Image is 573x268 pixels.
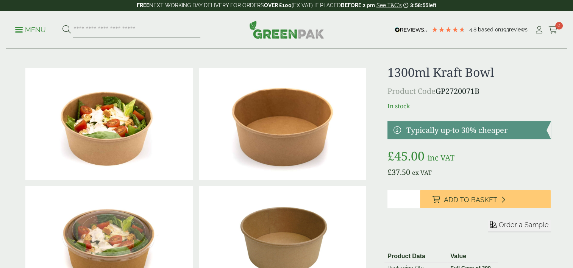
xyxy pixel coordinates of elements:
span: Order a Sample [499,221,549,229]
button: Order a Sample [488,220,551,232]
span: left [428,2,436,8]
a: Menu [15,25,46,33]
bdi: 37.50 [387,167,410,177]
span: 3:58:55 [410,2,428,8]
strong: OVER £100 [264,2,292,8]
p: GP2720071B [387,86,551,97]
bdi: 45.00 [387,148,425,164]
i: Cart [548,26,558,34]
button: Add to Basket [420,190,551,208]
span: Based on [478,26,501,33]
span: ex VAT [412,168,432,177]
span: £ [387,167,392,177]
p: Menu [15,25,46,34]
a: 0 [548,24,558,36]
span: 193 [501,26,509,33]
a: See T&C's [376,2,402,8]
img: GreenPak Supplies [249,20,324,39]
strong: FREE [137,2,149,8]
span: Add to Basket [443,196,497,204]
span: £ [387,148,394,164]
h1: 1300ml Kraft Bowl [387,65,551,79]
p: In stock [387,101,551,111]
span: 4.8 [469,26,478,33]
img: Kraft Bowl 1300ml With Ceaser Salad [25,68,193,180]
span: Product Code [387,86,436,96]
span: inc VAT [428,153,454,163]
th: Value [447,250,498,263]
strong: BEFORE 2 pm [341,2,375,8]
span: 0 [555,22,563,30]
i: My Account [534,26,544,34]
div: 4.8 Stars [431,26,465,33]
span: reviews [509,26,528,33]
img: Kraft Bowl 1300ml [199,68,366,180]
img: REVIEWS.io [395,27,428,33]
th: Product Data [384,250,447,263]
